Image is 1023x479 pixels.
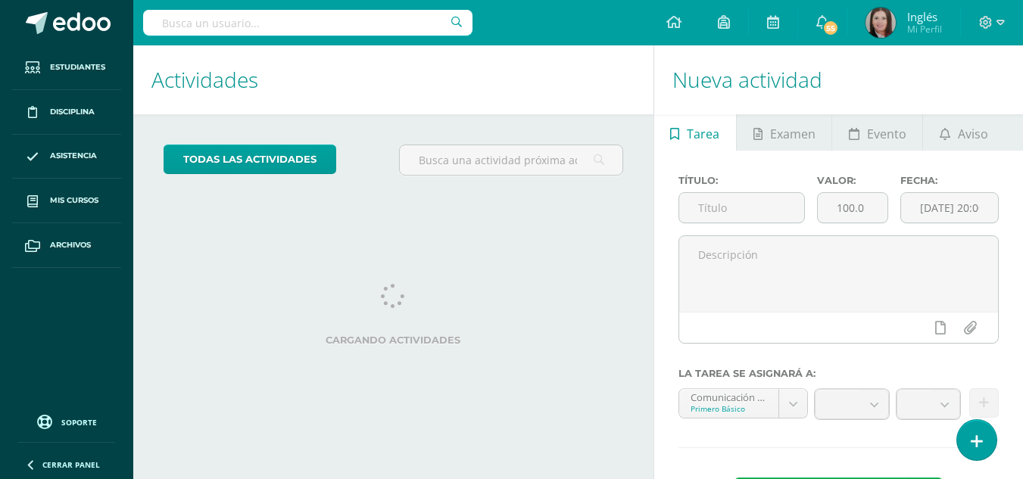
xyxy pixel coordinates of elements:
[50,194,98,207] span: Mis cursos
[737,114,831,151] a: Examen
[958,116,988,152] span: Aviso
[901,193,998,222] input: Fecha de entrega
[400,145,622,175] input: Busca una actividad próxima aquí...
[865,8,896,38] img: e03ec1ec303510e8e6f60bf4728ca3bf.png
[164,334,623,346] label: Cargando actividades
[679,389,808,418] a: Comunicación y Lenguaje, Idioma Extranjero Inglés 'A'Primero Básico
[691,403,768,414] div: Primero Básico
[687,116,719,152] span: Tarea
[18,411,115,431] a: Soporte
[12,223,121,268] a: Archivos
[50,106,95,118] span: Disciplina
[678,368,999,379] label: La tarea se asignará a:
[672,45,1005,114] h1: Nueva actividad
[679,193,804,222] input: Título
[151,45,635,114] h1: Actividades
[50,61,105,73] span: Estudiantes
[818,193,887,222] input: Puntos máximos
[12,135,121,179] a: Asistencia
[654,114,736,151] a: Tarea
[867,116,906,152] span: Evento
[42,459,100,470] span: Cerrar panel
[143,10,473,36] input: Busca un usuario...
[12,45,121,90] a: Estudiantes
[12,90,121,135] a: Disciplina
[822,20,839,36] span: 55
[770,116,816,152] span: Examen
[12,179,121,223] a: Mis cursos
[164,145,336,174] a: todas las Actividades
[923,114,1004,151] a: Aviso
[900,175,999,186] label: Fecha:
[832,114,922,151] a: Evento
[50,150,97,162] span: Asistencia
[817,175,888,186] label: Valor:
[50,239,91,251] span: Archivos
[61,417,97,428] span: Soporte
[907,23,942,36] span: Mi Perfil
[691,389,768,403] div: Comunicación y Lenguaje, Idioma Extranjero Inglés 'A'
[678,175,805,186] label: Título:
[907,9,942,24] span: Inglés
